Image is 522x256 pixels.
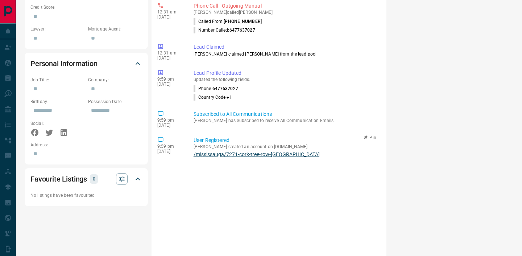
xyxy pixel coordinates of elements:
h2: Personal Information [30,58,98,69]
a: /mississauga/7271-cork-tree-row-[GEOGRAPHIC_DATA] [194,151,378,157]
p: [PERSON_NAME] claimed [PERSON_NAME] from the lead pool [194,51,378,57]
p: 0 [92,175,96,183]
p: Lead Claimed [194,43,378,51]
span: [PHONE_NUMBER] [224,19,262,24]
h2: Favourite Listings [30,173,87,185]
p: Company: [88,77,142,83]
p: 9:59 pm [157,118,183,123]
p: [DATE] [157,56,183,61]
p: [PERSON_NAME] created an account on [DOMAIN_NAME] [194,144,378,149]
p: Credit Score: [30,4,142,11]
p: Lead Profile Updated [194,69,378,77]
div: Favourite Listings0 [30,170,142,188]
p: updated the following fields: [194,77,378,82]
p: Address: [30,142,142,148]
p: Subscribed to All Communications [194,110,378,118]
p: [DATE] [157,123,183,128]
p: 12:31 am [157,9,183,15]
p: Lawyer: [30,26,84,32]
p: Social: [30,120,84,127]
p: Possession Date: [88,98,142,105]
p: [DATE] [157,15,183,20]
p: Mortgage Agent: [88,26,142,32]
p: Country Code : [194,94,232,101]
p: 9:59 pm [157,144,183,149]
p: 9:59 pm [157,77,183,82]
p: User Registered [194,137,378,144]
p: Phone : [194,85,238,92]
p: Birthday: [30,98,84,105]
p: [DATE] [157,82,183,87]
p: No listings have been favourited [30,192,142,199]
p: Called From: [194,18,262,25]
span: +1 [227,95,232,100]
p: [PERSON_NAME] called [PERSON_NAME] [194,10,378,15]
p: [DATE] [157,149,183,154]
div: Personal Information [30,55,142,72]
p: Number Called: [194,27,255,33]
p: [PERSON_NAME] has Subscribed to receive All Communication Emails [194,118,378,123]
button: Pin [360,134,381,141]
span: 6477637027 [212,86,238,91]
p: Phone Call - Outgoing Manual [194,2,378,10]
p: Job Title: [30,77,84,83]
p: 12:31 am [157,50,183,56]
span: 6477637027 [229,28,255,33]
